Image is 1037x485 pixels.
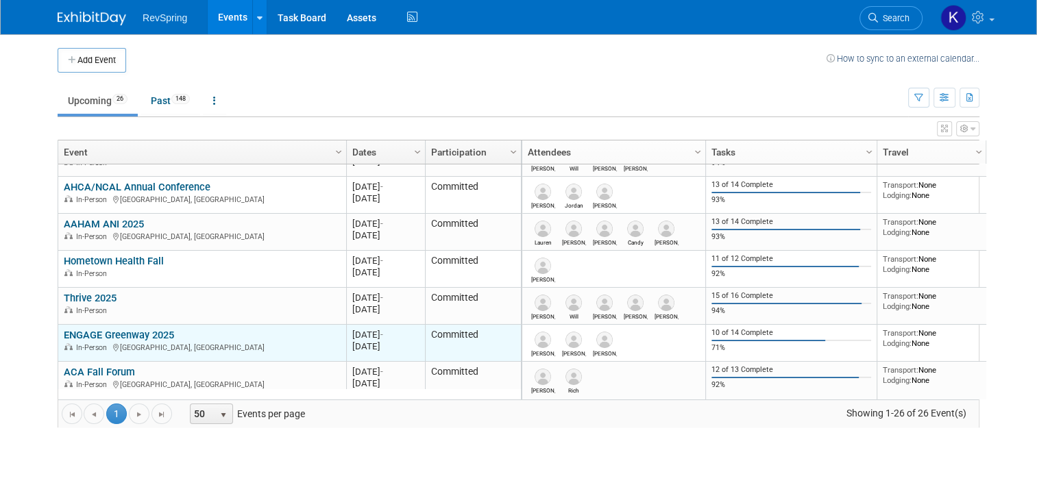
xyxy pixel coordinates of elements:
[64,306,73,313] img: In-Person Event
[171,94,190,104] span: 148
[66,409,77,420] span: Go to the first page
[352,377,419,389] div: [DATE]
[658,221,674,237] img: Kim Scigliano
[352,266,419,278] div: [DATE]
[425,325,521,362] td: Committed
[593,348,617,357] div: Todd Lohr
[883,254,918,264] span: Transport:
[972,140,987,161] a: Column Settings
[562,237,586,246] div: Patrick Kimpler
[940,5,966,31] img: Kelsey Culver
[129,403,149,424] a: Go to the next page
[380,366,383,377] span: -
[64,329,174,341] a: ENGAGE Greenway 2025
[380,256,383,266] span: -
[711,380,872,390] div: 92%
[352,292,419,303] div: [DATE]
[352,218,419,229] div: [DATE]
[64,193,340,205] div: [GEOGRAPHIC_DATA], [GEOGRAPHIC_DATA]
[531,385,555,394] div: Bob Duggan
[380,293,383,303] span: -
[535,258,551,274] img: Paul Mulbah
[827,53,979,64] a: How to sync to an external calendar...
[352,192,419,204] div: [DATE]
[64,232,73,239] img: In-Person Event
[76,380,111,389] span: In-Person
[425,251,521,288] td: Committed
[76,269,111,278] span: In-Person
[508,147,519,158] span: Column Settings
[531,348,555,357] div: Josh Machia
[218,410,229,421] span: select
[883,180,918,190] span: Transport:
[655,311,679,320] div: Kennon Askew
[711,343,872,353] div: 71%
[711,365,872,375] div: 12 of 13 Complete
[862,140,877,161] a: Column Settings
[173,403,319,424] span: Events per page
[143,12,187,23] span: RevSpring
[711,269,872,279] div: 92%
[425,362,521,408] td: Committed
[64,380,73,387] img: In-Person Event
[711,254,872,264] div: 11 of 12 Complete
[352,340,419,352] div: [DATE]
[352,140,416,164] a: Dates
[531,311,555,320] div: Heather Crowell
[711,232,872,242] div: 93%
[562,348,586,357] div: Adam Sanborn
[64,140,337,164] a: Event
[711,217,872,227] div: 13 of 14 Complete
[864,147,875,158] span: Column Settings
[412,147,423,158] span: Column Settings
[64,195,73,202] img: In-Person Event
[76,343,111,352] span: In-Person
[156,409,167,420] span: Go to the last page
[883,190,912,200] span: Lodging:
[833,403,979,423] span: Showing 1-26 of 26 Event(s)
[64,292,117,304] a: Thrive 2025
[883,301,912,311] span: Lodging:
[883,291,918,301] span: Transport:
[973,147,984,158] span: Column Settings
[562,163,586,172] div: Will Spears
[380,182,383,192] span: -
[711,180,872,190] div: 13 of 14 Complete
[64,378,340,390] div: [GEOGRAPHIC_DATA], [GEOGRAPHIC_DATA]
[711,328,872,338] div: 10 of 14 Complete
[596,332,613,348] img: Todd Lohr
[64,181,210,193] a: AHCA/NCAL Annual Conference
[535,221,551,237] img: Lauren Gerber
[883,227,912,237] span: Lodging:
[883,365,918,375] span: Transport:
[352,329,419,340] div: [DATE]
[76,232,111,241] span: In-Person
[76,195,111,204] span: In-Person
[624,311,648,320] div: Adam Sanborn
[624,237,648,246] div: Candy Edie
[692,147,703,158] span: Column Settings
[112,94,127,104] span: 26
[565,332,582,348] img: Adam Sanborn
[352,303,419,315] div: [DATE]
[531,237,555,246] div: Lauren Gerber
[425,177,521,214] td: Committed
[528,140,696,164] a: Attendees
[535,369,551,385] img: Bob Duggan
[352,229,419,241] div: [DATE]
[883,328,918,338] span: Transport:
[593,163,617,172] div: Raymond Vogel
[352,181,419,192] div: [DATE]
[58,48,126,73] button: Add Event
[565,221,582,237] img: Patrick Kimpler
[711,291,872,301] div: 15 of 16 Complete
[64,343,73,350] img: In-Person Event
[565,369,582,385] img: Rich Schlegel
[62,403,82,424] a: Go to the first page
[151,403,172,424] a: Go to the last page
[380,219,383,229] span: -
[64,255,164,267] a: Hometown Health Fall
[64,269,73,276] img: In-Person Event
[624,163,648,172] div: Adam Sanborn
[531,274,555,283] div: Paul Mulbah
